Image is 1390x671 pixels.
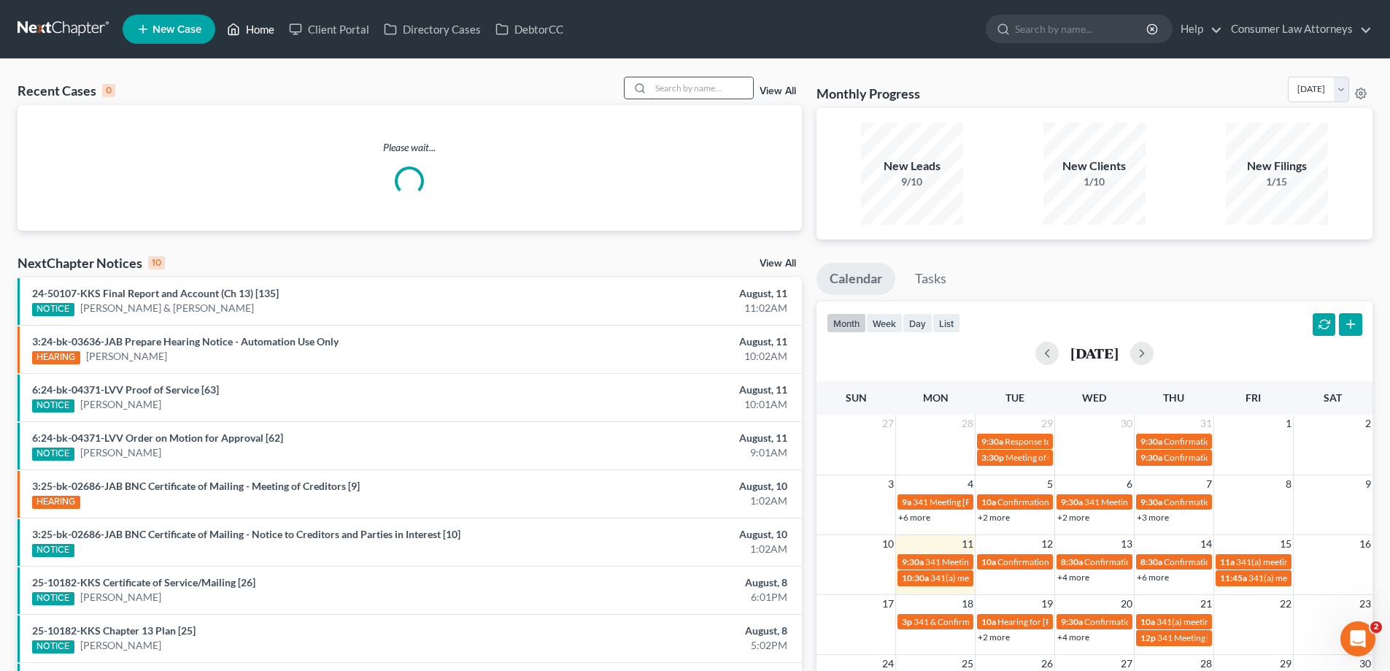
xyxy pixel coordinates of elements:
[545,624,787,638] div: August, 8
[760,258,796,269] a: View All
[887,475,895,493] span: 3
[32,399,74,413] div: NOTICE
[32,335,339,348] a: 3:24-bk-03636-JAB Prepare Hearing Notice - Automation Use Only
[32,351,80,364] div: HEARING
[1137,512,1169,523] a: +3 more
[1005,452,1167,463] span: Meeting of Creditors for [PERSON_NAME]
[1199,415,1213,432] span: 31
[1224,16,1372,42] a: Consumer Law Attorneys
[902,572,929,583] span: 10:30a
[1358,595,1372,613] span: 23
[545,431,787,445] div: August, 11
[152,24,201,35] span: New Case
[1164,556,1316,567] span: Confirmation hearing [PERSON_NAME]
[1248,572,1389,583] span: 341(a) meeting for [PERSON_NAME]
[1084,616,1250,627] span: Confirmation hearing for [PERSON_NAME]
[960,415,975,432] span: 28
[220,16,282,42] a: Home
[816,85,920,102] h3: Monthly Progress
[978,632,1010,643] a: +2 more
[1061,556,1083,567] span: 8:30a
[902,556,924,567] span: 9:30a
[1220,556,1235,567] span: 11a
[545,397,787,412] div: 10:01AM
[1061,616,1083,627] span: 9:30a
[1284,415,1293,432] span: 1
[1057,632,1089,643] a: +4 more
[1364,415,1372,432] span: 2
[1173,16,1222,42] a: Help
[1015,15,1148,42] input: Search by name...
[960,535,975,553] span: 11
[32,287,279,299] a: 24-50107-KKS Final Report and Account (Ch 13) [135]
[1040,535,1054,553] span: 12
[1043,158,1146,175] div: New Clients
[1082,391,1106,404] span: Wed
[545,301,787,315] div: 11:02AM
[545,286,787,301] div: August, 11
[282,16,377,42] a: Client Portal
[902,496,911,507] span: 9a
[1005,391,1024,404] span: Tue
[1278,535,1293,553] span: 15
[816,263,895,295] a: Calendar
[1140,632,1156,643] span: 12p
[32,640,74,653] div: NOTICE
[32,528,460,540] a: 3:25-bk-02686-JAB BNC Certificate of Mailing - Notice to Creditors and Parties in Interest [10]
[32,624,196,637] a: 25-10182-KKS Chapter 13 Plan [25]
[902,263,960,295] a: Tasks
[861,158,963,175] div: New Leads
[1084,556,1238,567] span: Confirmation Hearing [PERSON_NAME]
[933,313,960,333] button: list
[80,638,161,653] a: [PERSON_NAME]
[32,432,283,444] a: 6:24-bk-04371-LVV Order on Motion for Approval [62]
[1140,556,1162,567] span: 8:30a
[1226,158,1328,175] div: New Filings
[1005,436,1183,447] span: Response to TST's Objection [PERSON_NAME]
[978,512,1010,523] a: +2 more
[18,254,165,272] div: NextChapter Notices
[1358,535,1372,553] span: 16
[488,16,571,42] a: DebtorCC
[1364,475,1372,493] span: 9
[981,496,996,507] span: 10a
[981,436,1003,447] span: 9:30a
[545,334,787,349] div: August, 11
[1125,475,1134,493] span: 6
[1164,496,1318,507] span: Confirmation Hearing [PERSON_NAME]
[377,16,488,42] a: Directory Cases
[545,527,787,542] div: August, 10
[914,616,1092,627] span: 341 & Confirmation Hearing [PERSON_NAME]
[1061,496,1083,507] span: 9:30a
[902,616,912,627] span: 3p
[966,475,975,493] span: 4
[1278,595,1293,613] span: 22
[1340,621,1375,656] iframe: Intercom live chat
[545,383,787,397] div: August, 11
[18,140,802,155] p: Please wait...
[923,391,949,404] span: Mon
[981,556,996,567] span: 10a
[1137,572,1169,583] a: +6 more
[861,175,963,189] div: 9/10
[1119,535,1134,553] span: 13
[1070,345,1119,361] h2: [DATE]
[1220,572,1247,583] span: 11:45a
[827,313,866,333] button: month
[997,496,1150,507] span: Confirmation hearing [PERSON_NAME]
[898,512,930,523] a: +6 more
[545,494,787,508] div: 1:02AM
[997,556,1187,567] span: Confirmation Hearing Tin, [GEOGRAPHIC_DATA]
[846,391,867,404] span: Sun
[1163,391,1184,404] span: Thu
[1040,415,1054,432] span: 29
[997,616,1111,627] span: Hearing for [PERSON_NAME]
[960,595,975,613] span: 18
[32,592,74,605] div: NOTICE
[148,256,165,269] div: 10
[881,595,895,613] span: 17
[32,383,219,396] a: 6:24-bk-04371-LVV Proof of Service [63]
[651,77,753,99] input: Search by name...
[86,349,167,364] a: [PERSON_NAME]
[102,84,115,97] div: 0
